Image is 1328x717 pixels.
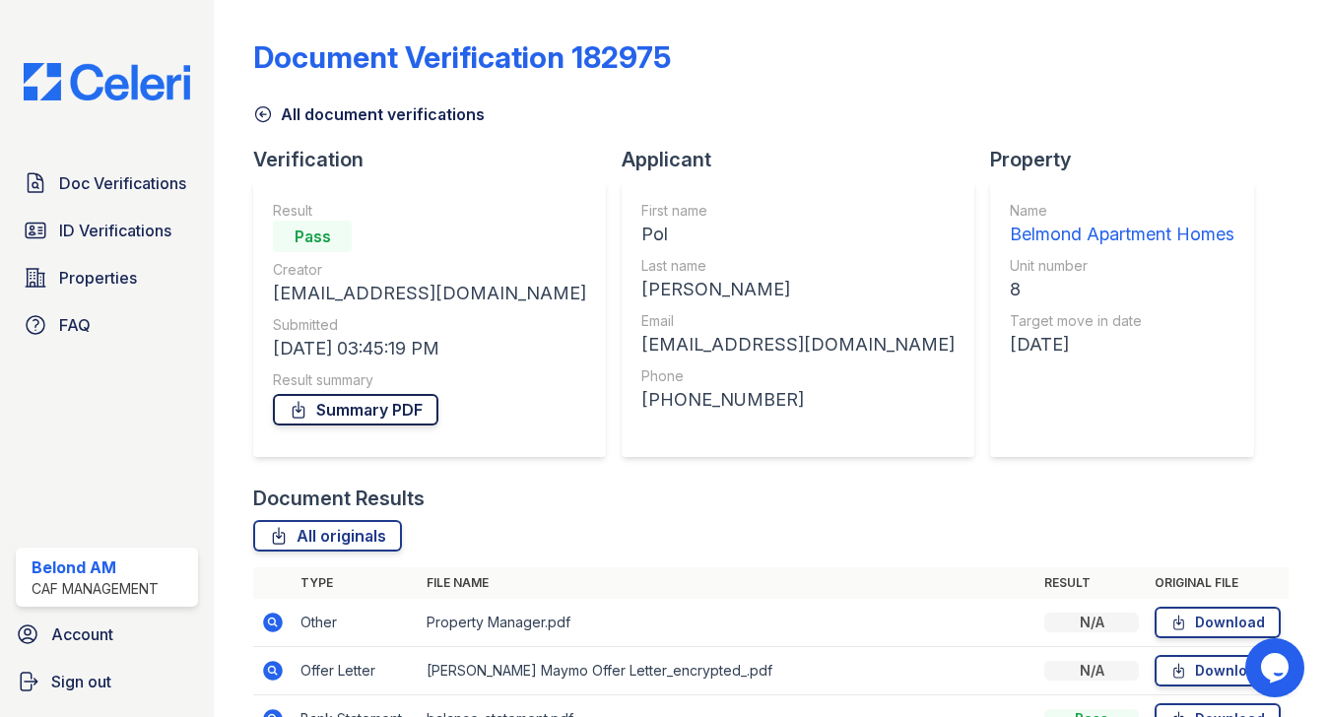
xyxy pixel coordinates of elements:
[273,260,586,280] div: Creator
[641,221,955,248] div: Pol
[419,567,1036,599] th: File name
[1245,638,1308,697] iframe: chat widget
[1155,607,1281,638] a: Download
[273,394,438,425] a: Summary PDF
[8,662,206,701] a: Sign out
[641,311,955,331] div: Email
[1155,655,1281,686] a: Download
[8,63,206,100] img: CE_Logo_Blue-a8612792a0a2168367f1c8372b55b34899dd931a85d93a1a3d3e32e68fde9ad4.png
[1036,567,1147,599] th: Result
[1010,331,1234,358] div: [DATE]
[293,599,419,647] td: Other
[59,171,186,195] span: Doc Verifications
[1044,661,1139,681] div: N/A
[1044,613,1139,632] div: N/A
[273,370,586,390] div: Result summary
[59,313,91,337] span: FAQ
[16,163,198,203] a: Doc Verifications
[293,647,419,695] td: Offer Letter
[641,201,955,221] div: First name
[253,39,671,75] div: Document Verification 182975
[273,221,352,252] div: Pass
[253,485,425,512] div: Document Results
[641,276,955,303] div: [PERSON_NAME]
[253,102,485,126] a: All document verifications
[273,280,586,307] div: [EMAIL_ADDRESS][DOMAIN_NAME]
[51,622,113,646] span: Account
[273,201,586,221] div: Result
[419,599,1036,647] td: Property Manager.pdf
[51,670,111,693] span: Sign out
[32,579,159,599] div: CAF Management
[273,335,586,362] div: [DATE] 03:45:19 PM
[419,647,1036,695] td: [PERSON_NAME] Maymo Offer Letter_encrypted_.pdf
[641,386,955,414] div: [PHONE_NUMBER]
[1010,201,1234,248] a: Name Belmond Apartment Homes
[273,315,586,335] div: Submitted
[16,258,198,297] a: Properties
[253,146,622,173] div: Verification
[641,331,955,358] div: [EMAIL_ADDRESS][DOMAIN_NAME]
[59,266,137,290] span: Properties
[622,146,990,173] div: Applicant
[990,146,1270,173] div: Property
[253,520,402,552] a: All originals
[32,555,159,579] div: Belond AM
[293,567,419,599] th: Type
[16,305,198,345] a: FAQ
[641,256,955,276] div: Last name
[1010,276,1234,303] div: 8
[16,211,198,250] a: ID Verifications
[1010,256,1234,276] div: Unit number
[1010,201,1234,221] div: Name
[8,615,206,654] a: Account
[1010,221,1234,248] div: Belmond Apartment Homes
[1010,311,1234,331] div: Target move in date
[59,219,171,242] span: ID Verifications
[641,366,955,386] div: Phone
[1147,567,1289,599] th: Original file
